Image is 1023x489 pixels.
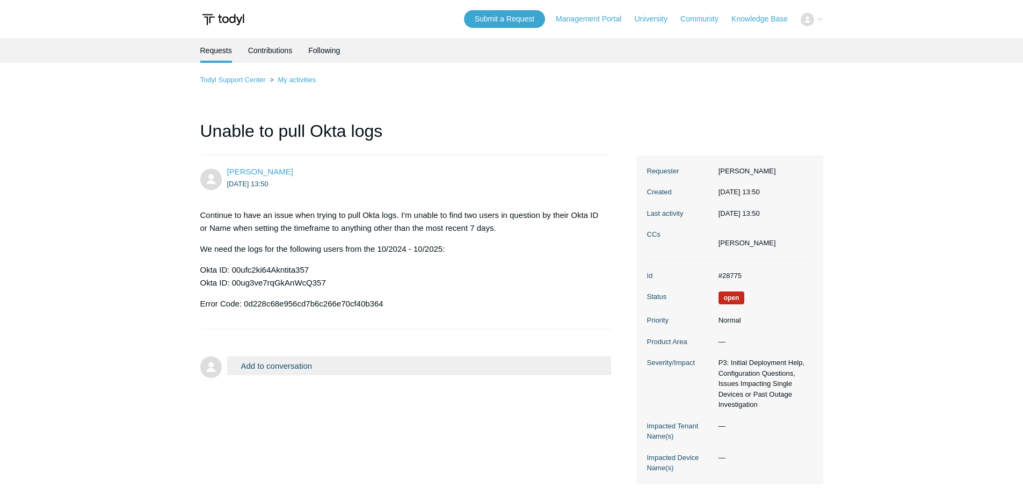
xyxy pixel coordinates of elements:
p: We need the logs for the following users from the 10/2024 - 10/2025: [200,243,601,256]
li: Todyl Support Center [200,76,268,84]
li: Requests [200,38,232,63]
a: Following [308,38,340,63]
a: [PERSON_NAME] [227,167,293,176]
a: Knowledge Base [731,13,799,25]
a: University [634,13,678,25]
dd: — [713,452,812,463]
dt: Priority [647,315,713,326]
dt: CCs [647,229,713,240]
dd: #28775 [713,271,812,281]
dt: Requester [647,166,713,177]
time: 2025-10-08T13:50:21+00:00 [719,188,760,196]
dt: Impacted Tenant Name(s) [647,421,713,442]
a: Contributions [248,38,293,63]
h1: Unable to pull Okta logs [200,118,612,155]
dt: Id [647,271,713,281]
li: Nate Wolf [719,238,776,249]
time: 2025-10-08T13:50:21+00:00 [719,209,760,217]
p: Continue to have an issue when trying to pull Okta logs. I'm unable to find two users in question... [200,209,601,235]
dt: Created [647,187,713,198]
dt: Impacted Device Name(s) [647,452,713,473]
dt: Status [647,291,713,302]
a: Submit a Request [464,10,545,28]
dd: — [713,337,812,347]
img: Todyl Support Center Help Center home page [200,10,246,30]
dd: — [713,421,812,432]
dd: [PERSON_NAME] [713,166,812,177]
span: We are working on a response for you [719,291,745,304]
a: Management Portal [556,13,632,25]
a: My activities [278,76,316,84]
li: My activities [267,76,316,84]
dt: Severity/Impact [647,357,713,368]
dd: Normal [713,315,812,326]
time: 2025-10-08T13:50:21Z [227,180,269,188]
dt: Last activity [647,208,713,219]
dt: Product Area [647,337,713,347]
span: Cole Cramer [227,167,293,176]
dd: P3: Initial Deployment Help, Configuration Questions, Issues Impacting Single Devices or Past Out... [713,357,812,410]
p: Error Code: 0d228c68e956cd7b6c266e70cf40b364 [200,297,601,310]
p: Okta ID: 00ufc2ki64Akntita357 Okta ID: 00ug3ve7rqGkAnWcQ357 [200,264,601,289]
button: Add to conversation [227,356,612,375]
a: Community [680,13,729,25]
a: Todyl Support Center [200,76,266,84]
